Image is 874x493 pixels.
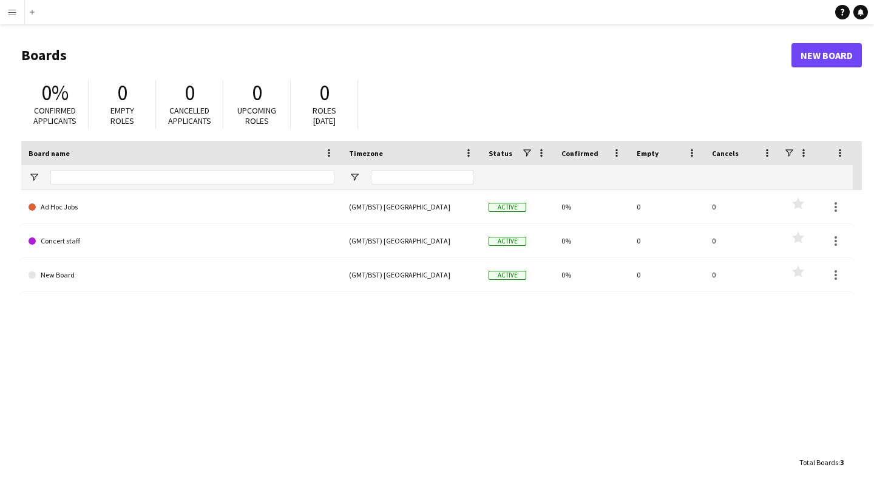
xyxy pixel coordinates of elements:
div: 0% [554,190,629,223]
div: 0% [554,258,629,291]
div: (GMT/BST) [GEOGRAPHIC_DATA] [342,258,481,291]
div: 0 [629,190,705,223]
button: Open Filter Menu [29,172,39,183]
button: Open Filter Menu [349,172,360,183]
span: 0 [185,80,195,106]
div: 0 [705,258,780,291]
a: Concert staff [29,224,334,258]
div: 0 [629,224,705,257]
div: 0 [629,258,705,291]
span: 3 [840,458,844,467]
span: Total Boards [799,458,838,467]
a: New Board [29,258,334,292]
input: Timezone Filter Input [371,170,474,185]
span: Upcoming roles [237,105,276,126]
div: 0% [554,224,629,257]
span: Empty [637,149,659,158]
span: 0 [252,80,262,106]
span: 0 [319,80,330,106]
div: 0 [705,190,780,223]
span: Timezone [349,149,383,158]
div: (GMT/BST) [GEOGRAPHIC_DATA] [342,224,481,257]
span: Status [489,149,512,158]
h1: Boards [21,46,791,64]
span: Active [489,271,526,280]
span: 0% [41,80,69,106]
input: Board name Filter Input [50,170,334,185]
span: Active [489,203,526,212]
span: Board name [29,149,70,158]
span: Cancels [712,149,739,158]
span: Confirmed [561,149,598,158]
span: Active [489,237,526,246]
div: (GMT/BST) [GEOGRAPHIC_DATA] [342,190,481,223]
a: Ad Hoc Jobs [29,190,334,224]
span: Cancelled applicants [168,105,211,126]
span: Empty roles [110,105,134,126]
a: New Board [791,43,862,67]
div: : [799,450,844,474]
div: 0 [705,224,780,257]
span: Roles [DATE] [313,105,336,126]
span: 0 [117,80,127,106]
span: Confirmed applicants [33,105,76,126]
